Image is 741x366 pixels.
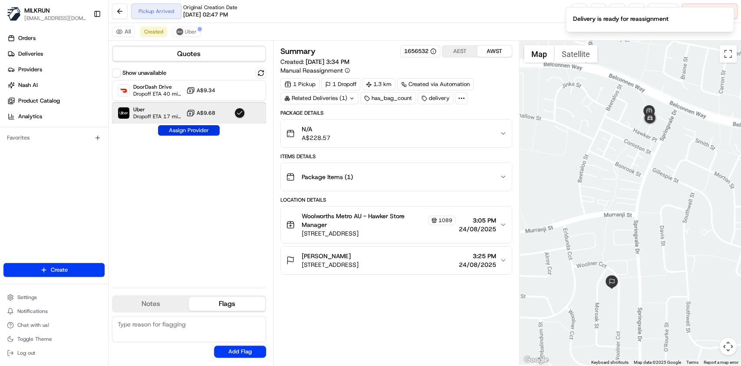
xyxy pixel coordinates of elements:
[18,66,42,73] span: Providers
[404,47,436,55] button: 1656532
[172,27,201,37] button: Uber
[522,354,550,366] a: Open this area in Google Maps (opens a new window)
[18,97,60,105] span: Product Catalog
[144,28,163,35] span: Created
[281,120,512,147] button: N/AA$228.57
[591,359,629,366] button: Keyboard shortcuts
[18,113,42,120] span: Analytics
[302,212,427,229] span: Woolworths Metro AU - Hawker Store Manager
[280,57,349,66] span: Created:
[302,173,353,181] span: Package Items ( 1 )
[3,31,108,45] a: Orders
[280,110,512,116] div: Package Details
[302,125,330,133] span: N/A
[641,110,659,127] div: 1
[438,217,452,224] span: 1089
[17,349,35,356] span: Log out
[704,360,738,365] a: Report a map error
[189,297,265,311] button: Flags
[321,78,360,90] div: 1 Dropoff
[7,7,21,21] img: MILKRUN
[397,78,474,90] a: Created via Automation
[719,338,737,355] button: Map camera controls
[133,83,183,90] span: DoorDash Drive
[176,28,183,35] img: uber-new-logo.jpeg
[554,45,597,63] button: Show satellite imagery
[118,107,129,119] img: Uber
[3,291,105,303] button: Settings
[477,46,512,57] button: AWST
[140,27,167,37] button: Created
[442,46,477,57] button: AEST
[133,90,183,97] span: Dropoff ETA 40 minutes
[18,81,38,89] span: Nash AI
[3,110,108,123] a: Analytics
[362,78,395,90] div: 1.3 km
[186,86,215,95] button: A$9.34
[112,27,135,37] button: All
[522,354,550,366] img: Google
[113,297,189,311] button: Notes
[17,308,48,315] span: Notifications
[281,246,512,274] button: [PERSON_NAME][STREET_ADDRESS]3:25 PM24/08/2025
[686,360,698,365] a: Terms (opens in new tab)
[280,92,359,104] div: Related Deliveries (1)
[280,47,316,55] h3: Summary
[3,305,105,317] button: Notifications
[302,133,330,142] span: A$228.57
[459,260,496,269] span: 24/08/2025
[3,347,105,359] button: Log out
[3,333,105,345] button: Toggle Theme
[360,92,416,104] div: has_bag_count
[3,47,108,61] a: Deliveries
[185,28,197,35] span: Uber
[24,15,86,22] button: [EMAIL_ADDRESS][DOMAIN_NAME]
[459,252,496,260] span: 3:25 PM
[118,85,129,96] img: DoorDash Drive
[302,229,455,238] span: [STREET_ADDRESS]
[3,319,105,331] button: Chat with us!
[24,6,50,15] button: MILKRUN
[280,153,512,160] div: Items Details
[280,78,319,90] div: 1 Pickup
[122,69,166,77] label: Show unavailable
[17,336,52,343] span: Toggle Theme
[18,34,36,42] span: Orders
[524,45,554,63] button: Show street map
[51,266,68,274] span: Create
[113,47,265,61] button: Quotes
[3,94,108,108] a: Product Catalog
[281,206,512,243] button: Woolworths Metro AU - Hawker Store Manager1089[STREET_ADDRESS]3:05 PM24/08/2025
[280,66,343,75] span: Manual Reassignment
[17,294,37,301] span: Settings
[133,106,183,113] span: Uber
[186,109,215,117] button: A$9.68
[18,50,43,58] span: Deliveries
[3,131,105,145] div: Favorites
[133,113,183,120] span: Dropoff ETA 17 minutes
[3,63,108,77] a: Providers
[634,360,681,365] span: Map data ©2025 Google
[214,346,266,358] button: Add Flag
[183,4,237,11] span: Original Creation Date
[3,3,90,24] button: MILKRUNMILKRUN[EMAIL_ADDRESS][DOMAIN_NAME]
[197,87,215,94] span: A$9.34
[719,45,737,63] button: Toggle fullscreen view
[605,275,619,289] div: 2
[280,196,512,203] div: Location Details
[183,11,228,19] span: [DATE] 02:47 PM
[302,260,359,269] span: [STREET_ADDRESS]
[17,322,49,329] span: Chat with us!
[459,225,496,233] span: 24/08/2025
[197,110,215,116] span: A$9.68
[573,14,669,23] div: Delivery is ready for reassignment
[158,125,220,136] button: Assign Provider
[281,163,512,191] button: Package Items (1)
[280,66,350,75] button: Manual Reassignment
[306,58,349,66] span: [DATE] 3:34 PM
[418,92,454,104] div: delivery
